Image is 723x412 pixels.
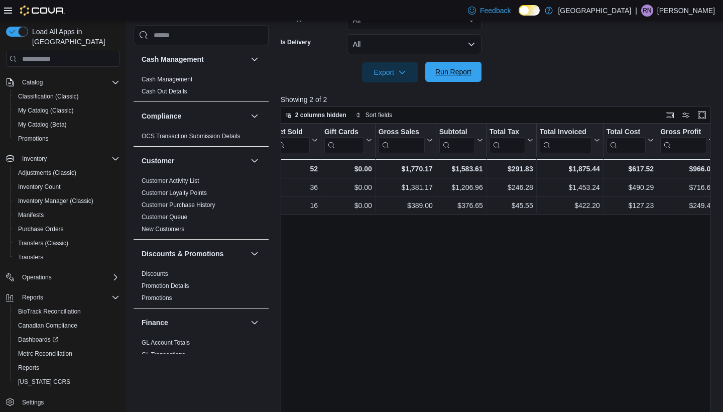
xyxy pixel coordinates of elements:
[379,181,433,193] div: $1,381.17
[14,133,119,145] span: Promotions
[14,105,119,117] span: My Catalog (Classic)
[274,128,310,153] div: Net Sold
[274,181,318,193] div: 36
[379,163,433,175] div: $1,770.17
[607,128,646,137] div: Total Cost
[324,163,372,175] div: $0.00
[14,223,68,235] a: Purchase Orders
[14,209,119,221] span: Manifests
[362,62,418,82] button: Export
[18,197,93,205] span: Inventory Manager (Classic)
[14,251,47,263] a: Transfers
[134,73,269,101] div: Cash Management
[10,166,124,180] button: Adjustments (Classic)
[18,307,81,316] span: BioTrack Reconciliation
[439,181,483,193] div: $1,206.96
[18,76,47,88] button: Catalog
[439,199,483,212] div: $376.65
[295,111,346,119] span: 2 columns hidden
[134,130,269,146] div: Compliance
[18,121,67,129] span: My Catalog (Beta)
[142,249,223,259] h3: Discounts & Promotions
[368,62,412,82] span: Export
[18,107,74,115] span: My Catalog (Classic)
[18,396,119,408] span: Settings
[558,5,631,17] p: [GEOGRAPHIC_DATA]
[660,163,714,175] div: $966.09
[22,398,44,406] span: Settings
[607,128,654,153] button: Total Cost
[660,128,714,153] button: Gross Profit
[347,34,481,54] button: All
[539,128,591,137] div: Total Invoiced
[351,109,396,121] button: Sort fields
[22,155,47,163] span: Inventory
[489,181,533,193] div: $246.28
[18,169,76,177] span: Adjustments (Classic)
[18,364,39,372] span: Reports
[14,105,78,117] a: My Catalog (Classic)
[14,348,76,360] a: Metrc Reconciliation
[607,163,654,175] div: $617.52
[18,271,56,283] button: Operations
[696,109,708,121] button: Enter fullscreen
[489,163,533,175] div: $291.83
[142,111,247,121] button: Compliance
[14,209,48,221] a: Manifests
[489,199,533,212] div: $45.55
[2,75,124,89] button: Catalog
[142,189,207,196] a: Customer Loyalty Points
[22,78,43,86] span: Catalog
[14,90,83,102] a: Classification (Classic)
[435,67,471,77] span: Run Report
[142,54,247,64] button: Cash Management
[324,181,372,193] div: $0.00
[439,128,474,137] div: Subtotal
[379,128,425,153] div: Gross Sales
[249,155,261,167] button: Customer
[539,181,599,193] div: $1,453.24
[14,237,72,249] a: Transfers (Classic)
[539,128,591,153] div: Total Invoiced
[439,128,483,153] button: Subtotal
[14,305,119,318] span: BioTrack Reconciliation
[10,333,124,347] a: Dashboards
[18,291,119,303] span: Reports
[20,6,65,16] img: Cova
[142,318,247,328] button: Finance
[281,38,311,46] label: Is Delivery
[22,273,52,281] span: Operations
[519,5,540,16] input: Dark Mode
[14,237,119,249] span: Transfers (Classic)
[142,214,187,221] a: Customer Queue
[379,128,433,153] button: Gross Sales
[324,199,372,212] div: $0.00
[14,376,119,388] span: Washington CCRS
[379,128,425,137] div: Gross Sales
[134,175,269,239] div: Customer
[14,167,119,179] span: Adjustments (Classic)
[425,62,481,82] button: Run Report
[18,92,79,100] span: Classification (Classic)
[142,201,215,209] a: Customer Purchase History
[22,293,43,301] span: Reports
[14,251,119,263] span: Transfers
[281,94,715,105] p: Showing 2 of 2
[14,181,119,193] span: Inventory Count
[489,128,525,137] div: Total Tax
[18,239,68,247] span: Transfers (Classic)
[14,195,119,207] span: Inventory Manager (Classic)
[14,119,71,131] a: My Catalog (Beta)
[539,128,599,153] button: Total Invoiced
[539,163,599,175] div: $1,875.44
[274,128,310,137] div: Net Sold
[249,53,261,65] button: Cash Management
[14,320,81,332] a: Canadian Compliance
[134,337,269,365] div: Finance
[18,322,77,330] span: Canadian Compliance
[14,334,62,346] a: Dashboards
[539,199,599,212] div: $422.20
[660,128,706,153] div: Gross Profit
[660,199,714,212] div: $249.42
[10,375,124,389] button: [US_STATE] CCRS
